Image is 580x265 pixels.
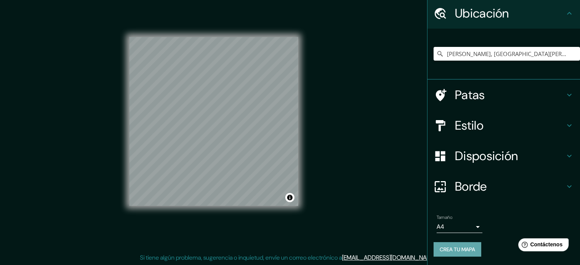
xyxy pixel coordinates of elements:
[140,254,342,262] font: Si tiene algún problema, sugerencia o inquietud, envíe un correo electrónico a
[427,141,580,171] div: Disposición
[455,178,487,194] font: Borde
[455,148,518,164] font: Disposición
[342,254,436,262] a: [EMAIL_ADDRESS][DOMAIN_NAME]
[427,171,580,202] div: Borde
[440,246,475,253] font: Crea tu mapa
[427,80,580,110] div: Patas
[437,223,444,231] font: A4
[437,221,482,233] div: A4
[129,37,298,206] canvas: Mapa
[427,110,580,141] div: Estilo
[434,242,481,257] button: Crea tu mapa
[285,193,294,202] button: Activar o desactivar atribución
[437,214,452,220] font: Tamaño
[455,117,484,133] font: Estilo
[512,235,572,257] iframe: Lanzador de widgets de ayuda
[455,87,485,103] font: Patas
[434,47,580,61] input: Elige tu ciudad o zona
[455,5,509,21] font: Ubicación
